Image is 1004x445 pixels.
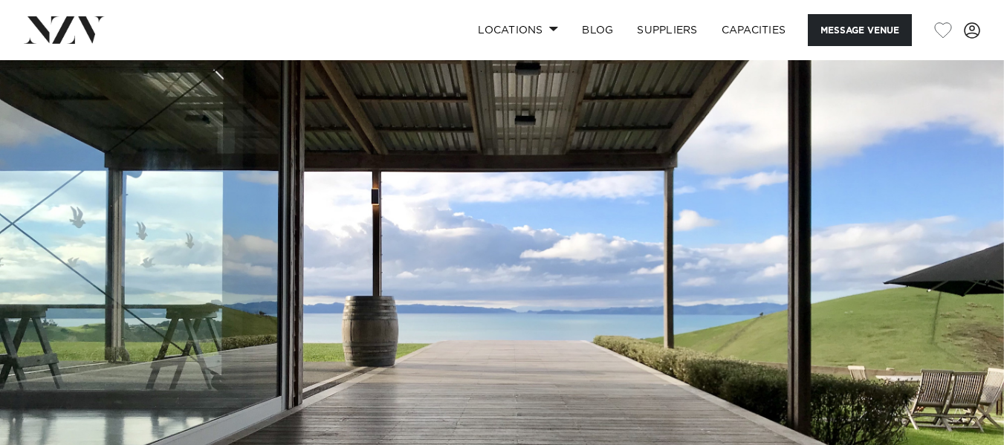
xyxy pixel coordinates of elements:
[570,14,625,46] a: BLOG
[710,14,798,46] a: Capacities
[808,14,912,46] button: Message Venue
[466,14,570,46] a: Locations
[625,14,709,46] a: SUPPLIERS
[24,16,105,43] img: nzv-logo.png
